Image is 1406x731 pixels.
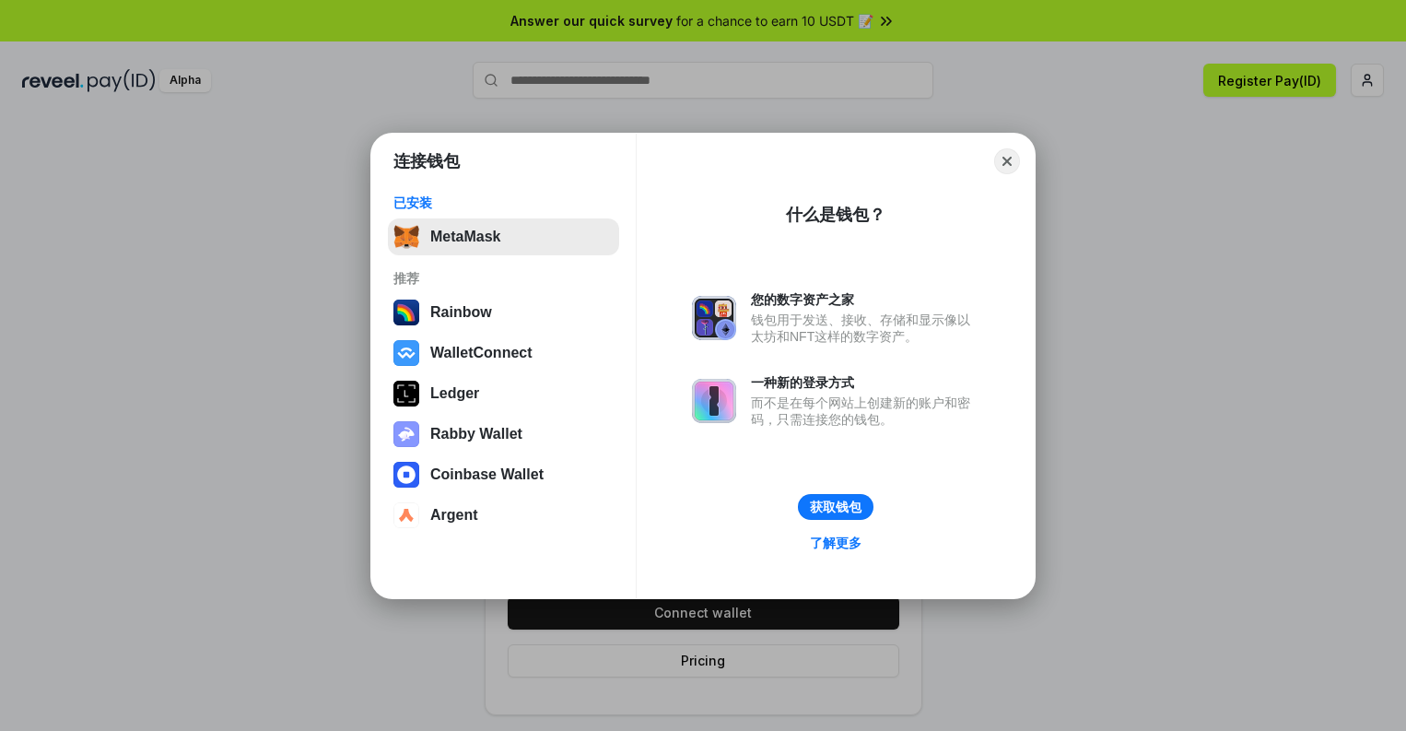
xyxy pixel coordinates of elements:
div: Coinbase Wallet [430,466,544,483]
img: svg+xml,%3Csvg%20xmlns%3D%22http%3A%2F%2Fwww.w3.org%2F2000%2Fsvg%22%20width%3D%2228%22%20height%3... [393,381,419,407]
div: Rabby Wallet [430,426,522,442]
img: svg+xml,%3Csvg%20width%3D%22120%22%20height%3D%22120%22%20viewBox%3D%220%200%20120%20120%22%20fil... [393,300,419,325]
button: Rainbow [388,294,619,331]
button: WalletConnect [388,335,619,371]
button: Argent [388,497,619,534]
button: Close [994,148,1020,174]
img: svg+xml,%3Csvg%20width%3D%2228%22%20height%3D%2228%22%20viewBox%3D%220%200%2028%2028%22%20fill%3D... [393,340,419,366]
div: Rainbow [430,304,492,321]
button: Rabby Wallet [388,416,619,453]
button: MetaMask [388,218,619,255]
div: 而不是在每个网站上创建新的账户和密码，只需连接您的钱包。 [751,395,979,428]
img: svg+xml,%3Csvg%20xmlns%3D%22http%3A%2F%2Fwww.w3.org%2F2000%2Fsvg%22%20fill%3D%22none%22%20viewBox... [692,296,736,340]
div: 您的数字资产之家 [751,291,979,308]
img: svg+xml,%3Csvg%20xmlns%3D%22http%3A%2F%2Fwww.w3.org%2F2000%2Fsvg%22%20fill%3D%22none%22%20viewBox... [692,379,736,423]
div: Ledger [430,385,479,402]
img: svg+xml,%3Csvg%20xmlns%3D%22http%3A%2F%2Fwww.w3.org%2F2000%2Fsvg%22%20fill%3D%22none%22%20viewBox... [393,421,419,447]
button: Coinbase Wallet [388,456,619,493]
a: 了解更多 [799,531,873,555]
div: 钱包用于发送、接收、存储和显示像以太坊和NFT这样的数字资产。 [751,312,979,345]
img: svg+xml,%3Csvg%20width%3D%2228%22%20height%3D%2228%22%20viewBox%3D%220%200%2028%2028%22%20fill%3D... [393,502,419,528]
button: 获取钱包 [798,494,873,520]
div: WalletConnect [430,345,533,361]
div: 获取钱包 [810,499,861,515]
div: 已安装 [393,195,614,211]
img: svg+xml,%3Csvg%20fill%3D%22none%22%20height%3D%2233%22%20viewBox%3D%220%200%2035%2033%22%20width%... [393,224,419,250]
button: Ledger [388,375,619,412]
div: Argent [430,507,478,524]
div: 了解更多 [810,535,861,551]
div: 什么是钱包？ [786,204,885,226]
h1: 连接钱包 [393,150,460,172]
div: 一种新的登录方式 [751,374,979,391]
img: svg+xml,%3Csvg%20width%3D%2228%22%20height%3D%2228%22%20viewBox%3D%220%200%2028%2028%22%20fill%3D... [393,462,419,488]
div: MetaMask [430,229,500,245]
div: 推荐 [393,270,614,287]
